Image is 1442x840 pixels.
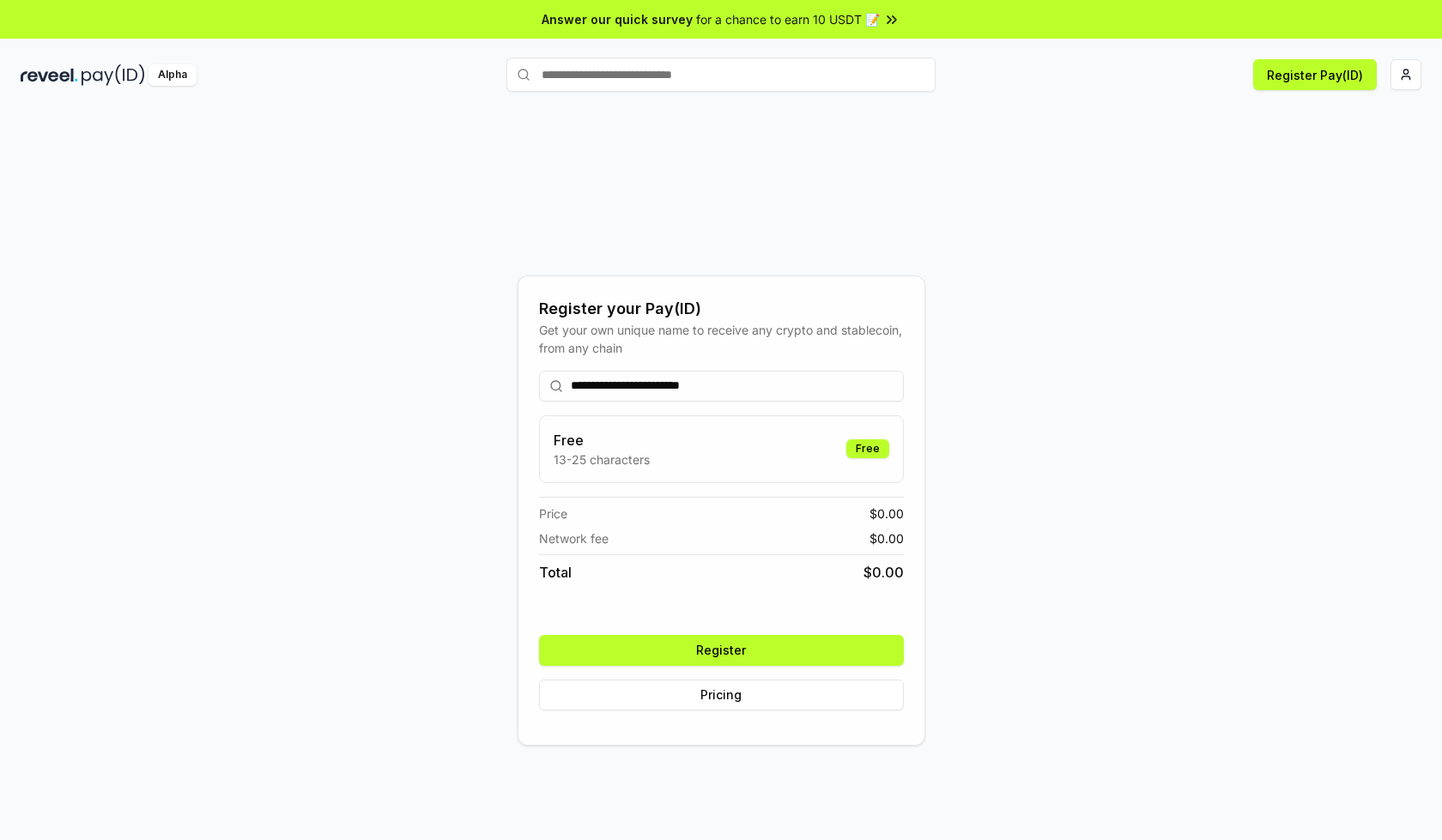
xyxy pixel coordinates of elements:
span: for a chance to earn 10 USDT 📝 [696,10,880,28]
span: Total [539,562,572,583]
img: reveel_dark [21,64,78,86]
img: pay_id [82,64,145,86]
span: Price [539,505,567,523]
span: Answer our quick survey [542,10,693,28]
div: Free [846,439,889,458]
div: Get your own unique name to receive any crypto and stablecoin, from any chain [539,321,904,357]
button: Register Pay(ID) [1253,59,1377,90]
div: Alpha [148,64,197,86]
button: Register [539,635,904,666]
span: $ 0.00 [869,505,904,523]
p: 13-25 characters [554,450,650,468]
h3: Free [554,430,650,450]
span: $ 0.00 [863,562,904,583]
button: Pricing [539,680,904,710]
span: Network fee [539,529,609,547]
span: $ 0.00 [869,529,904,547]
div: Register your Pay(ID) [539,297,904,321]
